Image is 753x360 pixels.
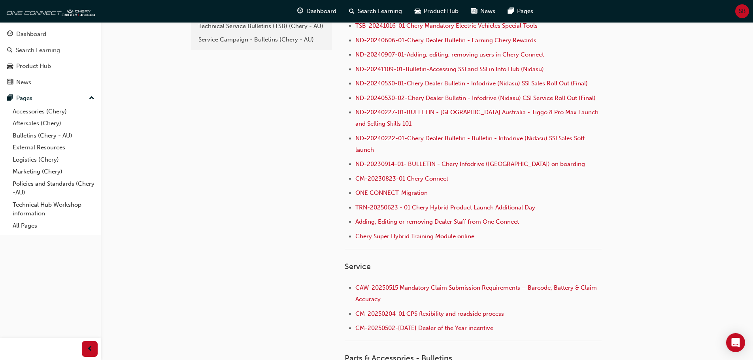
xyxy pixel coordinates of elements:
[16,62,51,71] div: Product Hub
[355,324,493,332] a: CM-20250502-[DATE] Dealer of the Year incentive
[7,79,13,86] span: news-icon
[16,94,32,103] div: Pages
[355,37,536,44] a: ND-20240606-01-Chery Dealer Bulletin - Earning Chery Rewards
[3,27,98,41] a: Dashboard
[355,22,538,29] a: TSB-20241016-01 Chery Mandatory Electric Vehicles Special Tools
[7,47,13,54] span: search-icon
[16,46,60,55] div: Search Learning
[355,204,535,211] a: TRN-20250623 - 01 Chery Hybrid Product Launch Additional Day
[735,4,749,18] button: SB
[89,93,94,104] span: up-icon
[16,30,46,39] div: Dashboard
[355,284,598,303] a: CAW-20250515 Mandatory Claim Submission Requirements – Barcode, Battery & Claim Accuracy
[471,6,477,16] span: news-icon
[4,3,95,19] img: oneconnect
[517,7,533,16] span: Pages
[9,166,98,178] a: Marketing (Chery)
[9,117,98,130] a: Aftersales (Chery)
[3,91,98,106] button: Pages
[9,154,98,166] a: Logistics (Chery)
[508,6,514,16] span: pages-icon
[358,7,402,16] span: Search Learning
[198,35,325,44] div: Service Campaign - Bulletins (Chery - AU)
[194,19,329,33] a: Technical Service Bulletins (TSB) (Chery - AU)
[502,3,540,19] a: pages-iconPages
[3,75,98,90] a: News
[355,189,428,196] a: ONE CONNECT-Migration
[349,6,355,16] span: search-icon
[355,66,544,73] a: ND-20241109-01-Bulletin-Accessing SSI and SSI in Info Hub (Nidasu)
[194,33,329,47] a: Service Campaign - Bulletins (Chery - AU)
[9,130,98,142] a: Bulletins (Chery - AU)
[343,3,408,19] a: search-iconSearch Learning
[355,109,600,127] a: ND-20240227-01-BULLETIN - [GEOGRAPHIC_DATA] Australia - Tiggo 8 Pro Max Launch and Selling Skills...
[355,94,596,102] a: ND-20240530-02-Chery Dealer Bulletin - Infodrive (Nidasu) CSI Service Roll Out (Final)
[355,233,474,240] a: Chery Super Hybrid Training Module online
[424,7,459,16] span: Product Hub
[87,344,93,354] span: prev-icon
[7,95,13,102] span: pages-icon
[739,7,746,16] span: SB
[297,6,303,16] span: guage-icon
[3,43,98,58] a: Search Learning
[16,78,31,87] div: News
[355,175,448,182] a: CM-20230823-01 Chery Connect
[9,106,98,118] a: Accessories (Chery)
[355,160,585,168] a: ND-20230914-01- BULLETIN - Chery Infodrive ([GEOGRAPHIC_DATA]) on boarding
[355,80,588,87] a: ND-20240530-01-Chery Dealer Bulletin - Infodrive (Nidasu) SSI Sales Roll Out (Final)
[198,22,325,31] div: Technical Service Bulletins (TSB) (Chery - AU)
[408,3,465,19] a: car-iconProduct Hub
[355,51,544,58] a: ND-20240907-01-Adding, editing, removing users in Chery Connect
[355,135,586,153] a: ND-20240222-01-Chery Dealer Bulletin - Bulletin - Infodrive (Nidasu) SSI Sales Soft launch
[345,262,371,271] span: Service
[9,199,98,220] a: Technical Hub Workshop information
[355,218,519,225] a: Adding, Editing or removing Dealer Staff from One Connect
[415,6,421,16] span: car-icon
[9,141,98,154] a: External Resources
[9,178,98,199] a: Policies and Standards (Chery -AU)
[3,59,98,74] a: Product Hub
[7,63,13,70] span: car-icon
[465,3,502,19] a: news-iconNews
[480,7,495,16] span: News
[3,25,98,91] button: DashboardSearch LearningProduct HubNews
[9,220,98,232] a: All Pages
[306,7,336,16] span: Dashboard
[291,3,343,19] a: guage-iconDashboard
[726,333,745,352] div: Open Intercom Messenger
[7,31,13,38] span: guage-icon
[355,310,504,317] a: CM-20250204-01 CPS flexibility and roadside process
